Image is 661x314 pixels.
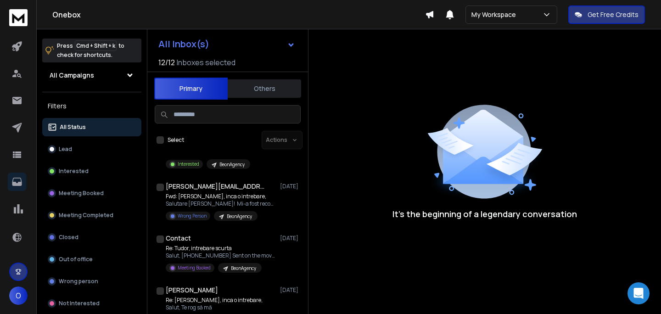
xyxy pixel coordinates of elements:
[59,234,78,241] p: Closed
[227,213,252,220] p: BeonAgency
[42,250,141,269] button: Out of office
[42,100,141,112] h3: Filters
[219,161,245,168] p: BeonAgency
[59,256,93,263] p: Out of office
[166,182,267,191] h1: [PERSON_NAME][EMAIL_ADDRESS][DOMAIN_NAME]
[588,10,639,19] p: Get Free Credits
[42,228,141,247] button: Closed
[154,78,228,100] button: Primary
[151,35,302,53] button: All Inbox(s)
[471,10,520,19] p: My Workspace
[42,206,141,224] button: Meeting Completed
[50,71,94,80] h1: All Campaigns
[59,146,72,153] p: Lead
[178,161,199,168] p: Interested
[9,9,28,26] img: logo
[166,252,276,259] p: Salut, [PHONE_NUMBER] Sent on the move. > On
[568,6,645,24] button: Get Free Credits
[228,78,301,99] button: Others
[231,265,256,272] p: BeonAgency
[158,57,175,68] span: 12 / 12
[166,245,276,252] p: Re: Tudor, intrebare scurta
[166,200,276,207] p: Salutare [PERSON_NAME]! Mi-a fost recomandat de
[59,190,104,197] p: Meeting Booked
[627,282,650,304] div: Open Intercom Messenger
[168,136,184,144] label: Select
[392,207,577,220] p: It’s the beginning of a legendary conversation
[42,140,141,158] button: Lead
[166,286,218,295] h1: [PERSON_NAME]
[177,57,235,68] h3: Inboxes selected
[280,286,301,294] p: [DATE]
[166,193,276,200] p: Fwd: [PERSON_NAME], inca o intrebare,
[166,297,263,304] p: Re: [PERSON_NAME], inca o intrebare,
[60,123,86,131] p: All Status
[166,304,263,311] p: Salut, Te rog să mă
[42,184,141,202] button: Meeting Booked
[42,272,141,291] button: Wrong person
[59,168,89,175] p: Interested
[158,39,209,49] h1: All Inbox(s)
[9,286,28,305] button: O
[57,41,124,60] p: Press to check for shortcuts.
[59,212,113,219] p: Meeting Completed
[166,234,191,243] h1: Contact
[280,183,301,190] p: [DATE]
[42,294,141,313] button: Not Interested
[178,264,211,271] p: Meeting Booked
[59,300,100,307] p: Not Interested
[42,118,141,136] button: All Status
[42,66,141,84] button: All Campaigns
[280,235,301,242] p: [DATE]
[75,40,117,51] span: Cmd + Shift + k
[178,213,207,219] p: Wrong Person
[42,162,141,180] button: Interested
[59,278,98,285] p: Wrong person
[52,9,425,20] h1: Onebox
